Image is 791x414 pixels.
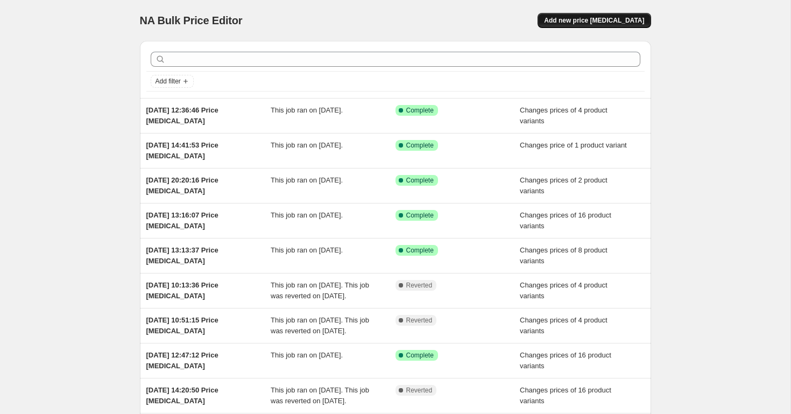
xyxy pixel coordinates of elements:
span: Changes prices of 16 product variants [520,386,611,405]
button: Add new price [MEDICAL_DATA] [538,13,651,28]
span: This job ran on [DATE]. [271,246,343,254]
span: Changes price of 1 product variant [520,141,627,149]
button: Add filter [151,75,194,88]
span: This job ran on [DATE]. This job was reverted on [DATE]. [271,281,369,300]
span: [DATE] 13:16:07 Price [MEDICAL_DATA] [146,211,218,230]
span: Changes prices of 16 product variants [520,211,611,230]
span: Reverted [406,281,433,290]
span: Reverted [406,386,433,395]
span: [DATE] 10:51:15 Price [MEDICAL_DATA] [146,316,218,335]
span: [DATE] 13:13:37 Price [MEDICAL_DATA] [146,246,218,265]
span: This job ran on [DATE]. [271,141,343,149]
span: Complete [406,246,434,255]
span: Changes prices of 2 product variants [520,176,608,195]
span: This job ran on [DATE]. [271,351,343,359]
span: [DATE] 10:13:36 Price [MEDICAL_DATA] [146,281,218,300]
span: Complete [406,176,434,185]
span: Complete [406,211,434,220]
span: [DATE] 12:47:12 Price [MEDICAL_DATA] [146,351,218,370]
span: Reverted [406,316,433,325]
span: This job ran on [DATE]. [271,106,343,114]
span: Complete [406,141,434,150]
span: Changes prices of 16 product variants [520,351,611,370]
span: This job ran on [DATE]. This job was reverted on [DATE]. [271,386,369,405]
span: [DATE] 20:20:16 Price [MEDICAL_DATA] [146,176,218,195]
span: NA Bulk Price Editor [140,15,243,26]
span: Complete [406,351,434,360]
span: Changes prices of 4 product variants [520,316,608,335]
span: Changes prices of 4 product variants [520,106,608,125]
span: Complete [406,106,434,115]
span: Changes prices of 4 product variants [520,281,608,300]
span: This job ran on [DATE]. [271,176,343,184]
span: Add new price [MEDICAL_DATA] [544,16,644,25]
span: This job ran on [DATE]. [271,211,343,219]
span: [DATE] 14:41:53 Price [MEDICAL_DATA] [146,141,218,160]
span: Changes prices of 8 product variants [520,246,608,265]
span: Add filter [156,77,181,86]
span: [DATE] 12:36:46 Price [MEDICAL_DATA] [146,106,218,125]
span: [DATE] 14:20:50 Price [MEDICAL_DATA] [146,386,218,405]
span: This job ran on [DATE]. This job was reverted on [DATE]. [271,316,369,335]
